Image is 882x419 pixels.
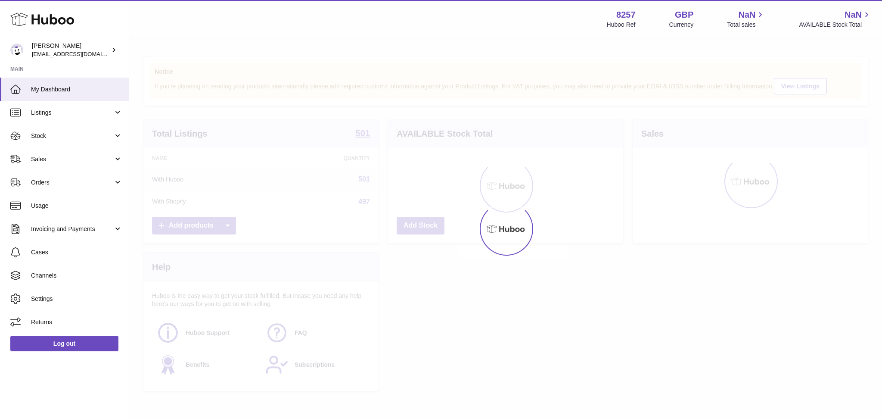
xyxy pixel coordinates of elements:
div: [PERSON_NAME] [32,42,109,58]
div: Currency [669,21,694,29]
span: Stock [31,132,113,140]
span: Orders [31,178,113,187]
span: Sales [31,155,113,163]
a: Log out [10,336,118,351]
span: [EMAIL_ADDRESS][DOMAIN_NAME] [32,50,127,57]
span: My Dashboard [31,85,122,94]
span: Channels [31,272,122,280]
div: Huboo Ref [607,21,636,29]
span: NaN [845,9,862,21]
span: Returns [31,318,122,326]
a: NaN AVAILABLE Stock Total [799,9,872,29]
span: Total sales [727,21,765,29]
span: Listings [31,109,113,117]
img: don@skinsgolf.com [10,44,23,56]
span: Settings [31,295,122,303]
strong: 8257 [616,9,636,21]
strong: GBP [675,9,693,21]
span: Usage [31,202,122,210]
span: Cases [31,248,122,256]
span: AVAILABLE Stock Total [799,21,872,29]
span: NaN [738,9,755,21]
span: Invoicing and Payments [31,225,113,233]
a: NaN Total sales [727,9,765,29]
